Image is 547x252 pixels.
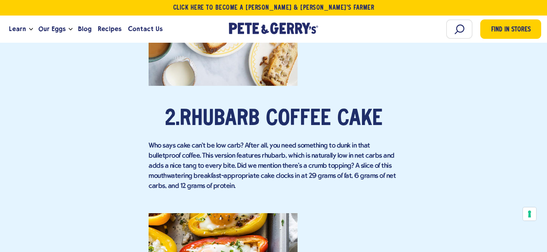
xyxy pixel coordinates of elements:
[69,28,73,31] button: Open the dropdown menu for Our Eggs
[9,24,26,34] span: Learn
[38,24,66,34] span: Our Eggs
[75,19,95,40] a: Blog
[149,108,398,131] h2: 2.
[180,109,383,130] a: Rhubarb Coffee Cake
[523,207,536,221] button: Your consent preferences for tracking technologies
[149,141,398,191] p: Who says cake can't be low carb? After all, you need something to dunk in that bulletproof coffee...
[491,25,531,35] span: Find in Stores
[98,24,121,34] span: Recipes
[446,19,473,39] input: Search
[95,19,125,40] a: Recipes
[29,28,33,31] button: Open the dropdown menu for Learn
[125,19,166,40] a: Contact Us
[35,19,69,40] a: Our Eggs
[78,24,92,34] span: Blog
[128,24,163,34] span: Contact Us
[6,19,29,40] a: Learn
[480,19,541,39] a: Find in Stores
